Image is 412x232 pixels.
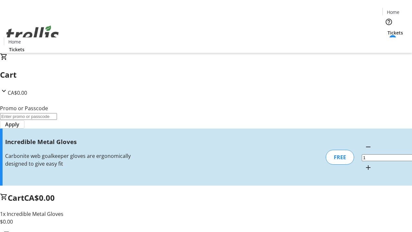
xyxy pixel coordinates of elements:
a: Home [383,9,403,15]
a: Tickets [382,29,408,36]
span: Home [8,38,21,45]
button: Decrement by one [362,140,375,153]
div: Carbonite web goalkeeper gloves are ergonomically designed to give easy fit [5,152,146,168]
span: Apply [5,121,19,128]
button: Help [382,15,395,28]
h3: Incredible Metal Gloves [5,137,146,146]
span: CA$0.00 [24,192,55,203]
img: Orient E2E Organization 9Q2YxE4x4I's Logo [4,18,61,51]
span: CA$0.00 [8,89,27,96]
div: FREE [326,150,354,165]
a: Tickets [4,46,30,53]
span: Home [387,9,399,15]
button: Increment by one [362,161,375,174]
span: Tickets [9,46,24,53]
span: Tickets [388,29,403,36]
button: Cart [382,36,395,49]
a: Home [4,38,25,45]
